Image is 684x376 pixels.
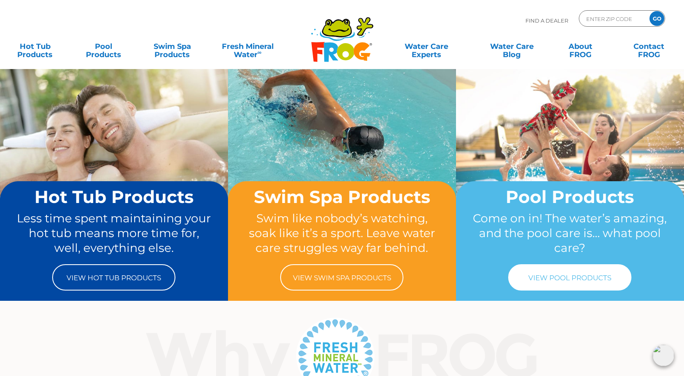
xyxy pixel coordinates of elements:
h2: Hot Tub Products [16,187,212,206]
a: Water CareBlog [485,38,539,55]
a: PoolProducts [77,38,130,55]
img: home-banner-pool-short [456,69,684,239]
a: Hot TubProducts [8,38,62,55]
p: Come on in! The water’s amazing, and the pool care is… what pool care? [472,211,668,256]
a: Water CareExperts [383,38,470,55]
a: Swim SpaProducts [145,38,199,55]
a: View Hot Tub Products [52,264,175,291]
p: Less time spent maintaining your hot tub means more time for, well, everything else. [16,211,212,256]
a: Fresh MineralWater∞ [214,38,281,55]
sup: ∞ [258,49,262,55]
a: View Swim Spa Products [280,264,403,291]
h2: Swim Spa Products [244,187,440,206]
p: Swim like nobody’s watching, soak like it’s a sport. Leave water care struggles way far behind. [244,211,440,256]
p: Find A Dealer [525,10,568,31]
input: Zip Code Form [585,13,641,25]
a: ContactFROG [622,38,676,55]
img: openIcon [653,345,674,366]
h2: Pool Products [472,187,668,206]
img: home-banner-swim-spa-short [228,69,456,239]
a: AboutFROG [554,38,607,55]
a: View Pool Products [508,264,631,291]
input: GO [649,11,664,26]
